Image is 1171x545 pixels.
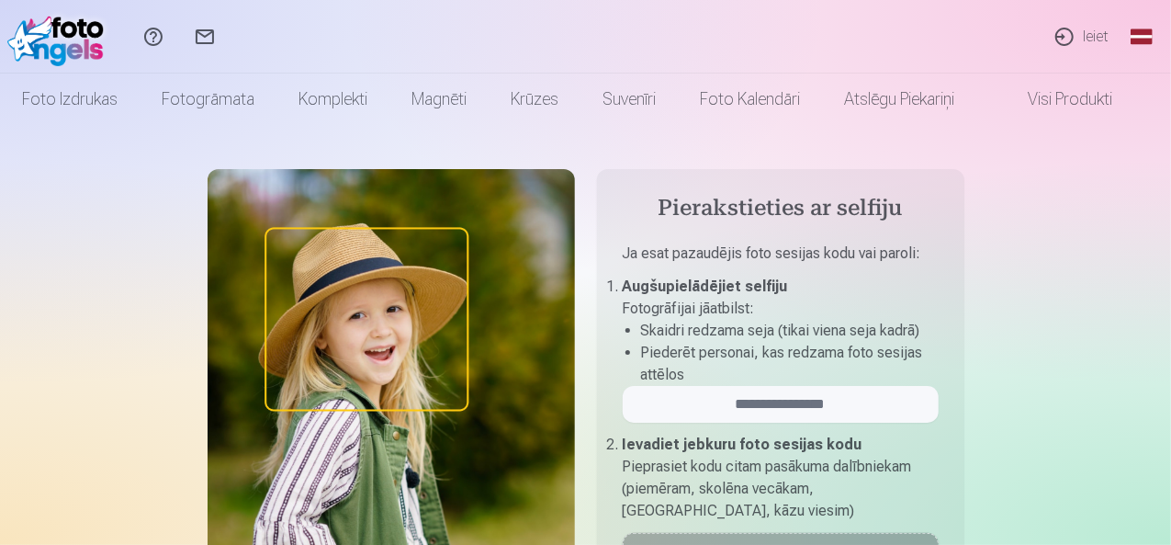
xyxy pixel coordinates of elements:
b: Augšupielādējiet selfiju [623,278,788,295]
li: Skaidri redzama seja (tikai viena seja kadrā) [641,320,939,342]
a: Suvenīri [580,74,678,125]
p: Fotogrāfijai jāatbilst : [623,298,939,320]
a: Foto kalendāri [678,74,822,125]
a: Krūzes [489,74,580,125]
p: Pieprasiet kodu citam pasākuma dalībniekam (piemēram, skolēna vecākam, [GEOGRAPHIC_DATA], kāzu vi... [623,456,939,522]
a: Magnēti [389,74,489,125]
h4: Pierakstieties ar selfiju [623,195,939,224]
b: Ievadiet jebkuru foto sesijas kodu [623,436,862,453]
a: Visi produkti [976,74,1134,125]
img: /fa1 [7,7,113,66]
li: Piederēt personai, kas redzama foto sesijas attēlos [641,342,939,386]
a: Atslēgu piekariņi [822,74,976,125]
p: Ja esat pazaudējis foto sesijas kodu vai paroli : [623,243,939,276]
a: Komplekti [276,74,389,125]
a: Fotogrāmata [140,74,276,125]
